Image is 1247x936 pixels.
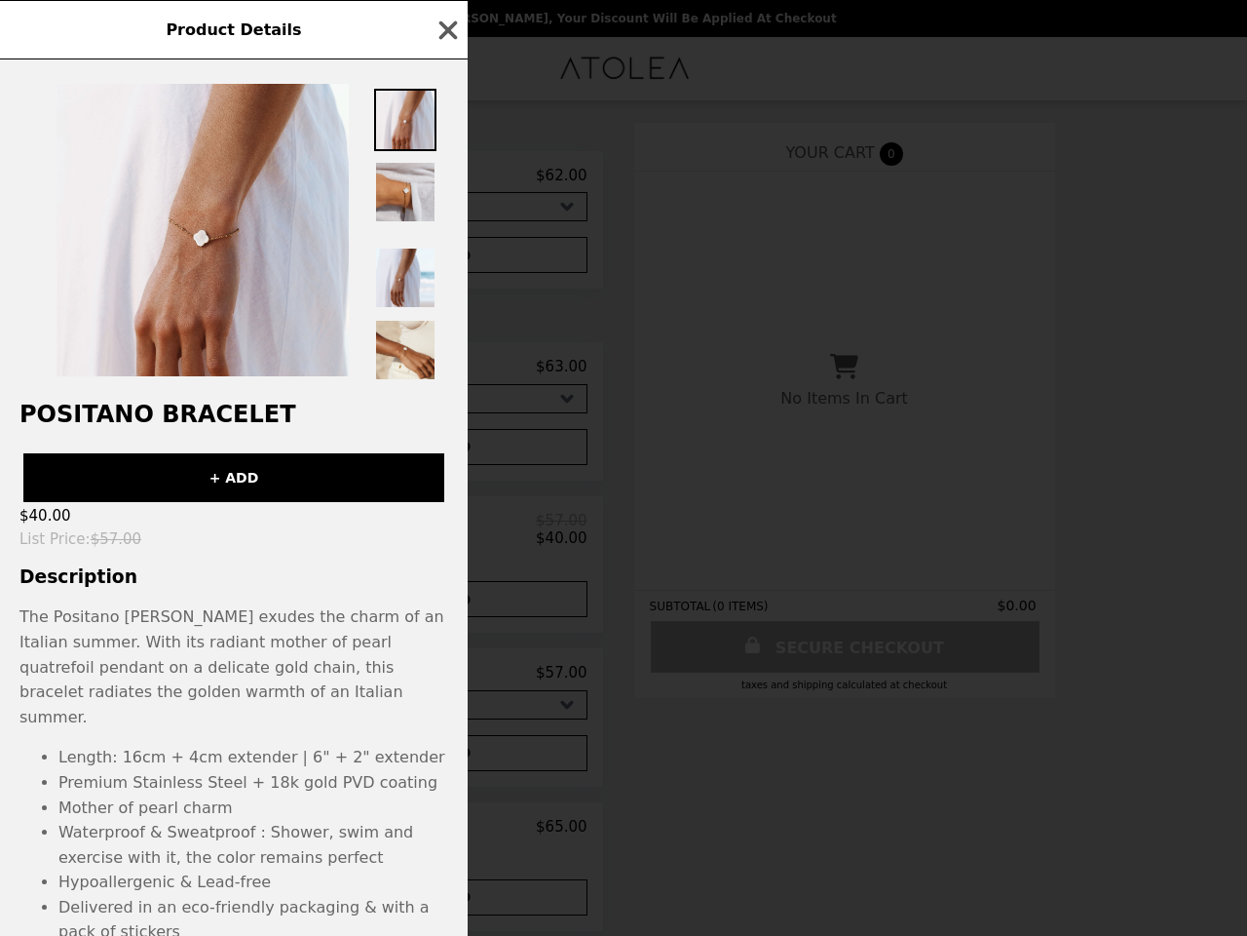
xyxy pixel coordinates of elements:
[58,770,448,796] li: Premium Stainless Steel + 18k gold PVD coating
[58,870,448,895] li: Hypoallergenic & Lead-free
[58,745,448,770] li: Length: 16cm + 4cm extender | 6" + 2" extender
[374,233,436,237] img: Thumbnail 3
[374,161,436,223] img: Thumbnail 2
[23,453,444,502] button: + ADD
[374,319,436,381] img: Thumbnail 5
[57,84,349,376] img: Default Title
[91,530,142,548] span: $57.00
[374,247,436,309] img: Thumbnail 4
[166,20,301,39] span: Product Details
[19,604,448,729] p: The Positano [PERSON_NAME] exudes the charm of an Italian summer. With its radiant mother of pear...
[58,796,448,821] li: Mother of pearl charm
[58,820,448,870] li: Waterproof & Sweatproof : Shower, swim and exercise with it, the color remains perfect
[374,89,436,151] img: Thumbnail 1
